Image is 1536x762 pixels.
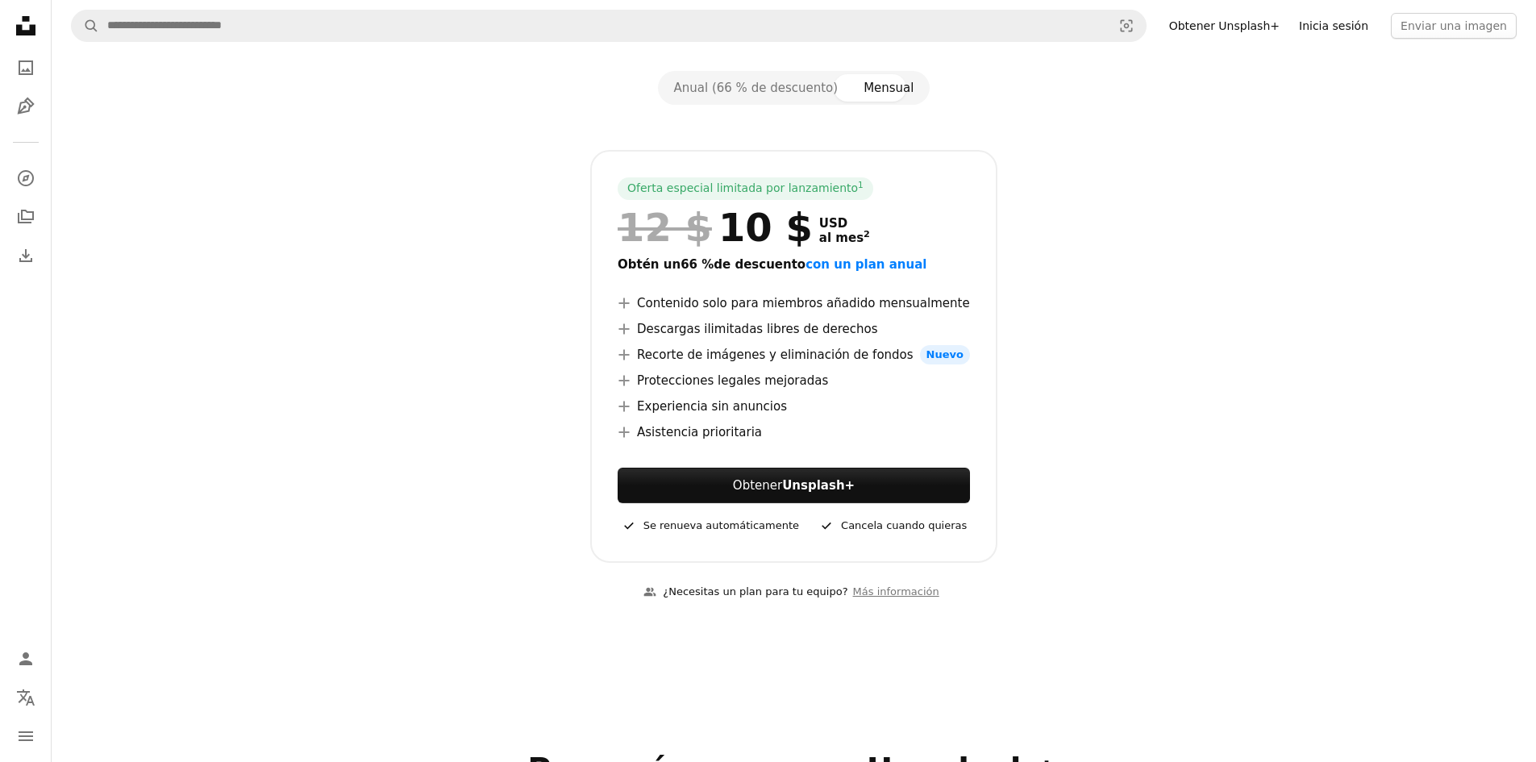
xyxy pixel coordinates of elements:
a: Más información [848,579,944,606]
button: Enviar una imagen [1391,13,1517,39]
a: Ilustraciones [10,90,42,123]
span: Nuevo [920,345,970,364]
li: Descargas ilimitadas libres de derechos [618,319,970,339]
a: Iniciar sesión / Registrarse [10,643,42,675]
span: 12 $ [618,206,712,248]
button: Mensual [851,74,926,102]
li: Experiencia sin anuncios [618,397,970,416]
a: Explorar [10,162,42,194]
div: Cancela cuando quieras [818,516,967,535]
div: ¿Necesitas un plan para tu equipo? [643,584,847,601]
a: Obtener Unsplash+ [1159,13,1289,39]
a: Colecciones [10,201,42,233]
span: al mes [819,231,870,245]
a: Fotos [10,52,42,84]
div: 10 $ [618,206,813,248]
sup: 1 [858,180,864,189]
span: con un plan anual [805,257,926,272]
form: Encuentra imágenes en todo el sitio [71,10,1147,42]
li: Asistencia prioritaria [618,423,970,442]
button: Obtén un66 %de descuentocon un plan anual [618,255,926,274]
div: Se renueva automáticamente [621,516,799,535]
button: ObtenerUnsplash+ [618,468,970,503]
a: 2 [860,231,873,245]
a: Inicia sesión [1289,13,1378,39]
button: Idioma [10,681,42,714]
div: Oferta especial limitada por lanzamiento [618,177,873,200]
span: USD [819,216,870,231]
button: Buscar en Unsplash [72,10,99,41]
a: 1 [855,181,867,197]
button: Anual (66 % de descuento) [661,74,851,102]
button: Menú [10,720,42,752]
a: Historial de descargas [10,239,42,272]
button: Búsqueda visual [1107,10,1146,41]
li: Protecciones legales mejoradas [618,371,970,390]
strong: Unsplash+ [782,478,855,493]
sup: 2 [864,229,870,239]
li: Contenido solo para miembros añadido mensualmente [618,294,970,313]
li: Recorte de imágenes y eliminación de fondos [618,345,970,364]
a: Inicio — Unsplash [10,10,42,45]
